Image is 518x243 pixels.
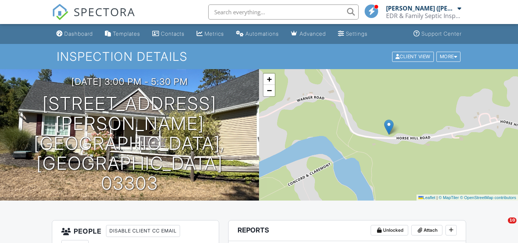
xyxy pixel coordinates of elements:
[52,4,68,20] img: The Best Home Inspection Software - Spectora
[418,195,435,200] a: Leaflet
[52,10,135,26] a: SPECTORA
[71,77,188,87] h3: [DATE] 3:00 pm - 5:30 pm
[267,86,272,95] span: −
[460,195,516,200] a: © OpenStreetMap contributors
[74,4,135,20] span: SPECTORA
[439,195,459,200] a: © MapTiler
[64,30,93,37] div: Dashboard
[436,195,438,200] span: |
[12,94,247,193] h1: [STREET_ADDRESS][PERSON_NAME] [GEOGRAPHIC_DATA], [GEOGRAPHIC_DATA] 03303
[335,27,371,41] a: Settings
[384,119,394,135] img: Marker
[300,30,326,37] div: Advanced
[392,51,434,62] div: Client View
[194,27,227,41] a: Metrics
[264,85,275,96] a: Zoom out
[346,30,368,37] div: Settings
[113,30,140,37] div: Templates
[53,27,96,41] a: Dashboard
[410,27,465,41] a: Support Center
[436,51,461,62] div: More
[421,30,462,37] div: Support Center
[149,27,188,41] a: Contacts
[106,225,180,237] div: Disable Client CC Email
[492,217,510,235] iframe: Intercom live chat
[508,217,516,223] span: 10
[208,5,359,20] input: Search everything...
[264,74,275,85] a: Zoom in
[386,5,456,12] div: [PERSON_NAME] ([PERSON_NAME]) [PERSON_NAME]
[161,30,185,37] div: Contacts
[102,27,143,41] a: Templates
[57,50,462,63] h1: Inspection Details
[245,30,279,37] div: Automations
[391,53,436,59] a: Client View
[233,27,282,41] a: Automations (Basic)
[267,74,272,84] span: +
[386,12,461,20] div: EDR & Family Septic Inspections LLC
[204,30,224,37] div: Metrics
[288,27,329,41] a: Advanced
